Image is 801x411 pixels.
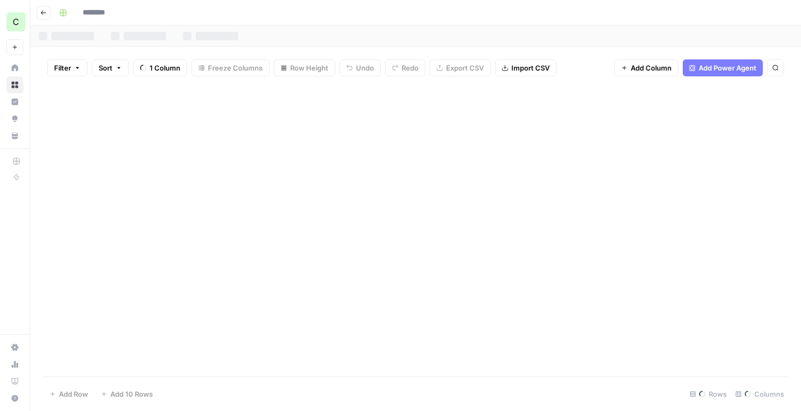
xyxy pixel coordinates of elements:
[430,59,491,76] button: Export CSV
[110,389,153,399] span: Add 10 Rows
[6,339,23,356] a: Settings
[6,373,23,390] a: Learning Hub
[685,386,731,403] div: Rows
[13,15,19,28] span: C
[6,127,23,144] a: Your Data
[92,59,129,76] button: Sort
[274,59,335,76] button: Row Height
[631,63,672,73] span: Add Column
[6,76,23,93] a: Browse
[511,63,550,73] span: Import CSV
[699,63,756,73] span: Add Power Agent
[94,386,159,403] button: Add 10 Rows
[47,59,88,76] button: Filter
[99,63,112,73] span: Sort
[59,389,88,399] span: Add Row
[402,63,419,73] span: Redo
[495,59,556,76] button: Import CSV
[6,59,23,76] a: Home
[683,59,763,76] button: Add Power Agent
[6,8,23,35] button: Workspace: Connor - Test
[6,93,23,110] a: Insights
[446,63,484,73] span: Export CSV
[339,59,381,76] button: Undo
[54,63,71,73] span: Filter
[290,63,328,73] span: Row Height
[356,63,374,73] span: Undo
[614,59,678,76] button: Add Column
[385,59,425,76] button: Redo
[6,356,23,373] a: Usage
[6,390,23,407] button: Help + Support
[150,63,180,73] span: 1 Column
[191,59,269,76] button: Freeze Columns
[6,110,23,127] a: Opportunities
[731,386,788,403] div: Columns
[43,386,94,403] button: Add Row
[133,59,187,76] button: 1 Column
[208,63,263,73] span: Freeze Columns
